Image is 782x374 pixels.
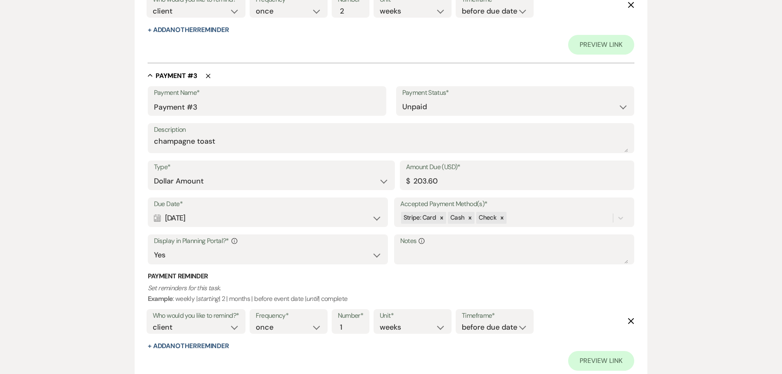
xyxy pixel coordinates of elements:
b: Example [148,294,173,303]
span: Stripe: Card [404,213,436,222]
a: Preview Link [568,351,634,371]
div: $ [406,176,410,187]
span: Check [479,213,496,222]
label: Timeframe* [462,310,527,322]
button: + AddAnotherReminder [148,343,229,349]
i: starting [197,294,219,303]
i: Set reminders for this task. [148,284,221,292]
label: Who would you like to remind?* [153,310,239,322]
div: [DATE] [154,210,382,226]
label: Notes [400,235,628,247]
textarea: champagne toast [154,136,628,152]
p: : weekly | | 2 | months | before event date | | complete [148,283,635,304]
label: Frequency* [256,310,321,322]
a: Preview Link [568,35,634,55]
button: + AddAnotherReminder [148,27,229,33]
i: until [306,294,318,303]
h3: Payment Reminder [148,272,635,281]
label: Payment Name* [154,87,380,99]
h5: Payment # 3 [156,71,197,80]
span: Cash [450,213,464,222]
label: Amount Due (USD)* [406,161,628,173]
label: Description [154,124,628,136]
button: Payment #3 [148,71,197,80]
label: Display in Planning Portal?* [154,235,382,247]
label: Due Date* [154,198,382,210]
label: Payment Status* [402,87,628,99]
label: Accepted Payment Method(s)* [400,198,628,210]
label: Number* [338,310,364,322]
label: Unit* [380,310,445,322]
label: Type* [154,161,389,173]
